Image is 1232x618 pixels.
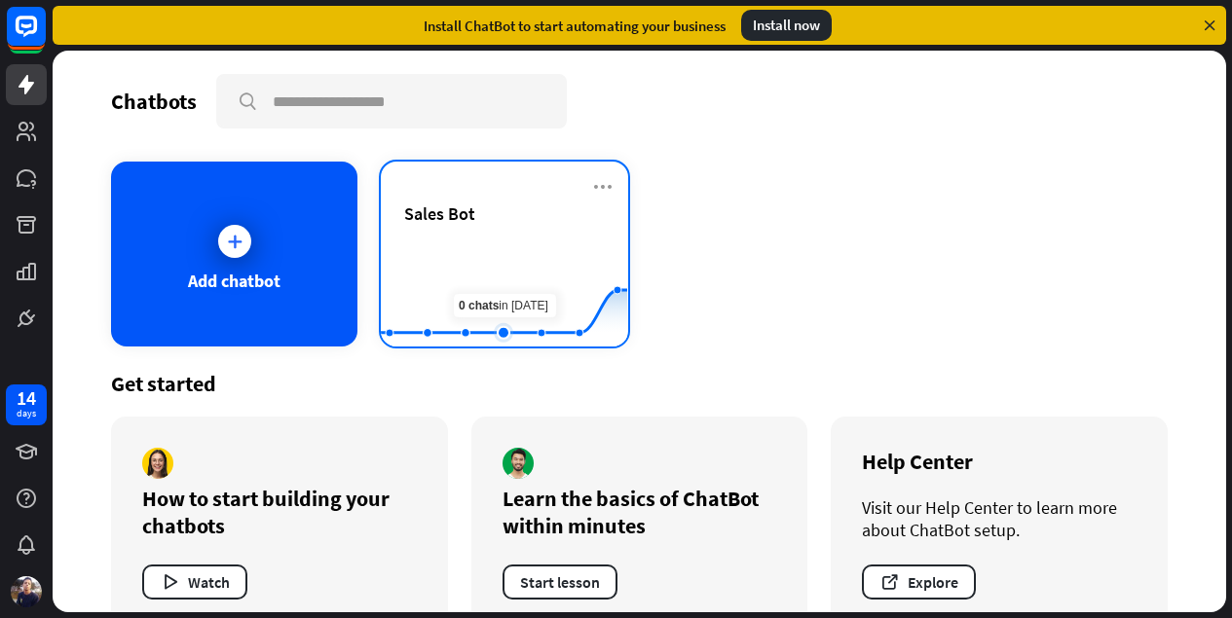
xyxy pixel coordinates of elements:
div: days [17,407,36,420]
button: Watch [142,564,247,600]
div: How to start building your chatbots [142,485,417,539]
button: Open LiveChat chat widget [16,8,74,66]
div: Learn the basics of ChatBot within minutes [503,485,777,539]
div: 14 [17,389,36,407]
div: Help Center [862,448,1137,475]
button: Start lesson [503,564,617,600]
button: Explore [862,564,976,600]
a: 14 days [6,384,47,425]
div: Get started [111,370,1168,397]
div: Add chatbot [188,270,280,292]
div: Install ChatBot to start automating your business [424,17,726,35]
div: Install now [741,10,832,41]
span: Sales Bot [404,202,475,225]
div: Chatbots [111,88,197,115]
div: Visit our Help Center to learn more about ChatBot setup. [862,496,1137,541]
img: author [142,448,173,479]
img: author [503,448,534,479]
